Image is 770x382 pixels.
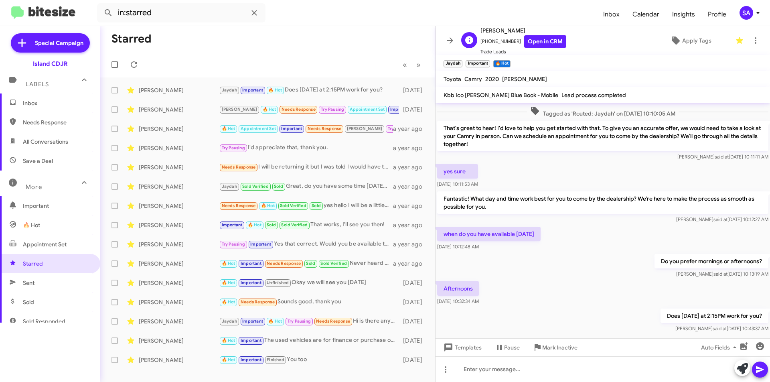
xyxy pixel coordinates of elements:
[222,338,235,343] span: 🔥 Hot
[399,317,429,325] div: [DATE]
[219,259,393,268] div: Never heard anything guess I'll head elsewhere
[11,33,90,53] a: Special Campaign
[437,281,479,296] p: Afternoons
[219,85,399,95] div: Does [DATE] at 2:15PM work for you?
[280,203,306,208] span: Sold Verified
[649,33,731,48] button: Apply Tags
[393,260,429,268] div: a year ago
[682,33,711,48] span: Apply Tags
[524,35,566,48] a: Open in CRM
[241,126,276,131] span: Appointment Set
[219,182,393,191] div: Great, do you have some time [DATE] to stop by for the Hornet special?
[416,60,421,70] span: »
[261,203,275,208] span: 🔥 Hot
[139,279,219,287] div: [PERSON_NAME]
[388,126,411,131] span: Try Pausing
[35,39,83,47] span: Special Campaign
[308,126,342,131] span: Needs Response
[23,157,53,165] span: Save a Deal
[222,357,235,362] span: 🔥 Hot
[312,203,321,208] span: Sold
[437,298,479,304] span: [DATE] 10:32:34 AM
[393,202,429,210] div: a year ago
[23,240,67,248] span: Appointment Set
[139,125,219,133] div: [PERSON_NAME]
[480,48,566,56] span: Trade Leads
[242,184,269,189] span: Sold Verified
[713,271,727,277] span: said at
[267,261,301,266] span: Needs Response
[23,202,91,210] span: Important
[733,6,761,20] button: SA
[399,86,429,94] div: [DATE]
[281,126,302,131] span: Important
[488,340,526,355] button: Pause
[350,107,385,112] span: Appointment Set
[23,118,91,126] span: Needs Response
[219,278,399,287] div: Okay we will see you [DATE]
[654,254,768,268] p: Do you prefer mornings or afternoons?
[219,220,393,230] div: That works, I'll see you then!
[222,280,235,285] span: 🔥 Hot
[222,242,245,247] span: Try Pausing
[282,107,316,112] span: Needs Response
[321,107,344,112] span: Try Pausing
[398,57,412,73] button: Previous
[485,75,499,83] span: 2020
[393,240,429,248] div: a year ago
[242,87,263,93] span: Important
[242,319,263,324] span: Important
[281,222,308,228] span: Sold Verified
[504,340,520,355] span: Pause
[268,87,282,93] span: 🔥 Hot
[444,75,461,83] span: Toyota
[274,184,283,189] span: Sold
[219,355,399,364] div: You too
[23,99,91,107] span: Inbox
[393,163,429,171] div: a year ago
[393,144,429,152] div: a year ago
[222,165,256,170] span: Needs Response
[393,183,429,191] div: a year ago
[493,60,511,67] small: 🔥 Hot
[241,261,261,266] span: Important
[23,317,65,325] span: Sold Responded
[466,60,490,67] small: Important
[23,298,34,306] span: Sold
[111,33,152,45] h1: Starred
[527,106,679,118] span: Tagged as 'Routed: Jaydah' on [DATE] 10:10:05 AM
[288,319,311,324] span: Try Pausing
[411,57,426,73] button: Next
[219,105,399,114] div: Loved “Will be here until 6:30PM I believe”
[403,60,407,70] span: «
[219,143,393,152] div: I'd appreciate that, thank you.
[219,336,399,345] div: The used vehicles are for finance or purchase only.
[222,107,257,112] span: [PERSON_NAME]
[666,3,701,26] a: Insights
[701,3,733,26] a: Profile
[139,86,219,94] div: [PERSON_NAME]
[399,106,429,114] div: [DATE]
[713,216,727,222] span: said at
[437,121,768,151] p: That's great to hear! I'd love to help you get started with that. To give you an accurate offer, ...
[701,340,740,355] span: Auto Fields
[248,222,261,228] span: 🔥 Hot
[139,202,219,210] div: [PERSON_NAME]
[399,279,429,287] div: [DATE]
[139,356,219,364] div: [PERSON_NAME]
[399,337,429,345] div: [DATE]
[26,183,42,191] span: More
[677,154,768,160] span: [PERSON_NAME] [DATE] 10:11:11 AM
[250,242,271,247] span: Important
[561,91,626,99] span: Lead process completed
[219,201,393,210] div: yes hello I will be a little late, it's always ok for the appointment for [DATE]
[316,319,350,324] span: Needs Response
[626,3,666,26] span: Calendar
[222,184,237,189] span: Jaydah
[23,221,40,229] span: 🔥 Hot
[139,183,219,191] div: [PERSON_NAME]
[661,309,768,323] p: Does [DATE] at 2:15PM work for you?
[390,107,411,112] span: Important
[676,271,768,277] span: [PERSON_NAME] [DATE] 10:13:19 AM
